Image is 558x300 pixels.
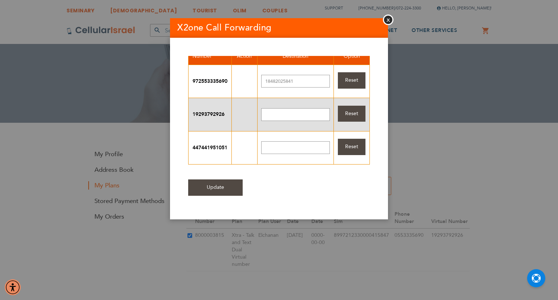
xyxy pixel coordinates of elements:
th: Number [189,48,232,65]
th: 19293792926 [189,98,232,131]
input: Update [188,179,243,196]
span: Reset [345,110,358,117]
th: 972553335690 [189,65,232,98]
span: Reset [345,77,358,84]
th: Option [334,48,370,65]
button: Reset [338,106,365,122]
th: 447441951051 [189,131,232,165]
span: Reset [345,143,358,150]
h1: X2one Call Forwarding [170,18,388,38]
button: Reset [338,72,365,89]
button: Reset [338,139,365,155]
div: Accessibility Menu [5,279,21,295]
th: Action [231,48,257,65]
th: Destination [257,48,334,65]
